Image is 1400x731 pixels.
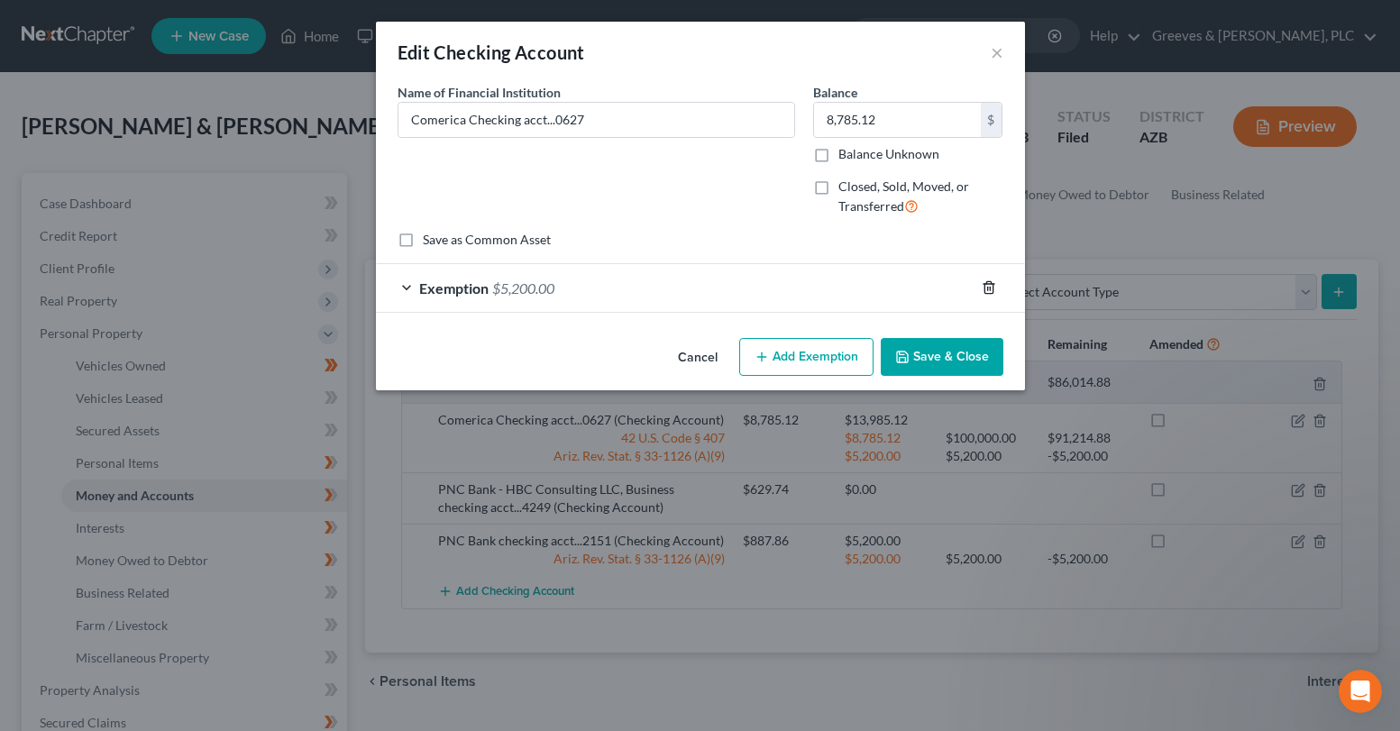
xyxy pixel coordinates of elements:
[398,103,794,137] input: Enter name...
[981,103,1002,137] div: $
[419,279,489,297] span: Exemption
[398,40,585,65] div: Edit Checking Account
[881,338,1003,376] button: Save & Close
[838,145,939,163] label: Balance Unknown
[814,103,981,137] input: 0.00
[663,340,732,376] button: Cancel
[991,41,1003,63] button: ×
[813,83,857,102] label: Balance
[838,178,969,214] span: Closed, Sold, Moved, or Transferred
[739,338,874,376] button: Add Exemption
[492,279,554,297] span: $5,200.00
[423,231,551,249] label: Save as Common Asset
[398,85,561,100] span: Name of Financial Institution
[1339,670,1382,713] iframe: Intercom live chat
